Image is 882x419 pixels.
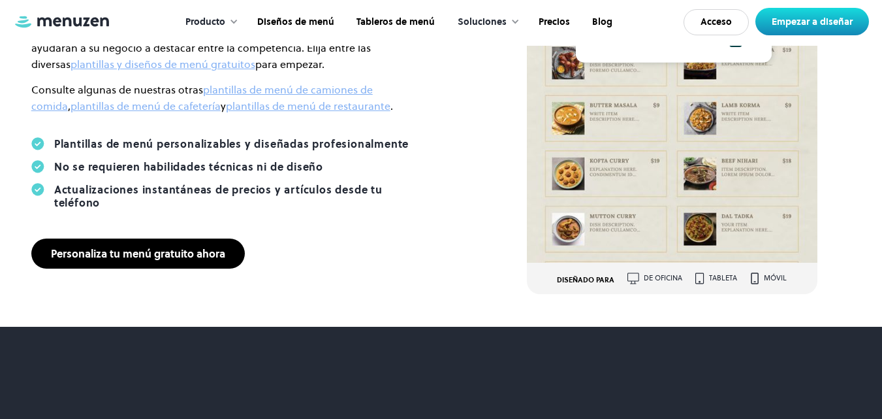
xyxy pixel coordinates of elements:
font: Soluciones [458,15,507,28]
div: Soluciones [445,2,526,42]
font: móvil [764,273,787,283]
font: Consulte algunas de nuestras otras [31,82,203,97]
a: Empezar a diseñar [755,8,869,35]
font: Personaliza tu menú gratuito ahora [51,246,225,261]
div: Producto [172,2,245,42]
font: Diseños de menú [257,15,334,28]
a: Acceso [684,9,749,35]
font: Tableros de menú [356,15,435,28]
a: plantillas y diseños de menú gratuitos [71,57,255,71]
font: , [68,99,71,113]
font: No se requieren habilidades técnicas ni de diseño [54,159,323,174]
a: Blog [580,2,622,42]
font: Producto [185,15,225,28]
font: tableta [709,273,737,283]
a: plantillas de menú de restaurante [226,99,390,113]
font: Plantillas de menú personalizables y diseñadas profesionalmente [54,137,409,151]
font: Actualizaciones instantáneas de precios y artículos desde tu teléfono [54,182,383,210]
a: Personaliza tu menú gratuito ahora [31,239,245,269]
a: plantillas de menú de cafetería [71,99,221,113]
font: para empezar. [255,57,324,71]
font: DISEÑADO PARA [557,275,614,285]
font: Blog [592,15,612,28]
font: Precios [539,15,570,28]
font: Empezar a diseñar [772,15,853,28]
a: Tableros de menú [344,2,445,42]
a: Precios [526,2,580,42]
font: de oficina [644,273,682,283]
font: Acceso [701,15,732,28]
font: y [221,99,226,113]
a: Diseños de menú [245,2,344,42]
font: . [390,99,393,113]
